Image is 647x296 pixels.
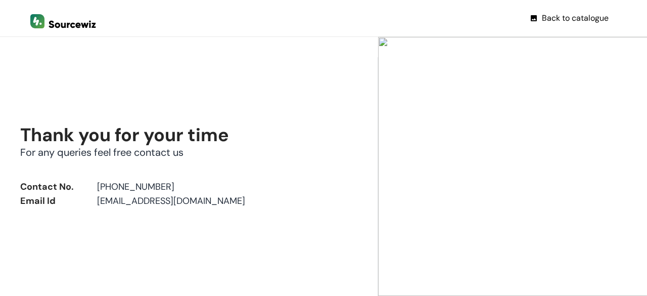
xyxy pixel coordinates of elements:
h1: Contact No. [20,180,77,194]
h1: Email Id [20,194,77,208]
h1: For any queries feel free contact us [20,145,357,159]
h1: [PHONE_NUMBER] [97,180,174,194]
button: Back to catalogue [522,8,617,28]
h1: Back to catalogue [542,12,609,24]
h1: Thank you for your time [20,125,357,145]
h1: [EMAIL_ADDRESS][DOMAIN_NAME] [97,194,245,208]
